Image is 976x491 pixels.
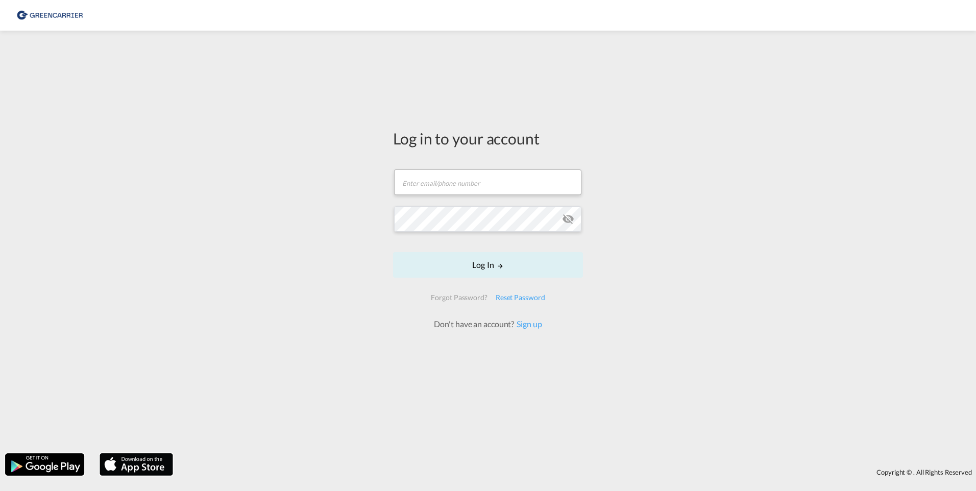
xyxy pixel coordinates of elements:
md-icon: icon-eye-off [562,213,574,225]
input: Enter email/phone number [394,169,581,195]
img: apple.png [99,452,174,477]
div: Don't have an account? [423,318,553,330]
button: LOGIN [393,252,583,278]
div: Log in to your account [393,128,583,149]
div: Reset Password [492,288,549,307]
a: Sign up [514,319,542,329]
img: google.png [4,452,85,477]
div: Copyright © . All Rights Reserved [178,463,976,481]
img: 8cf206808afe11efa76fcd1e3d746489.png [15,4,84,27]
div: Forgot Password? [427,288,491,307]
